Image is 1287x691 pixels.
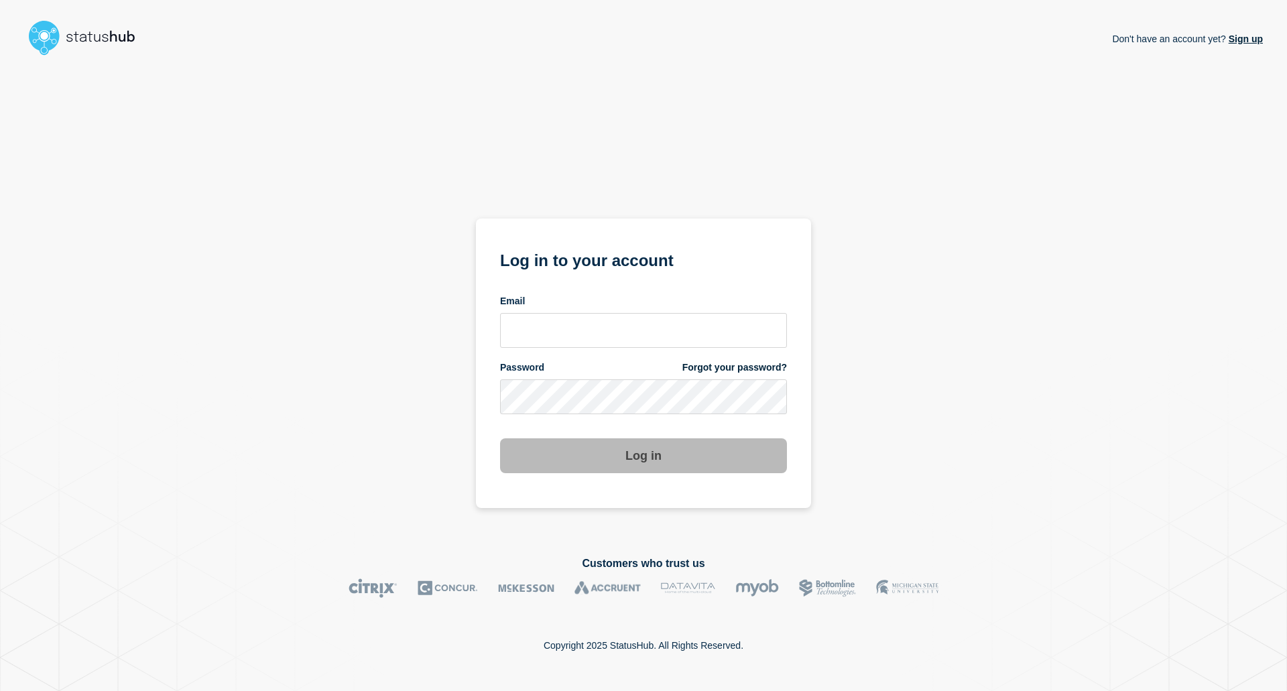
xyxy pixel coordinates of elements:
[500,361,544,374] span: Password
[735,578,779,598] img: myob logo
[661,578,715,598] img: DataVita logo
[1226,34,1263,44] a: Sign up
[574,578,641,598] img: Accruent logo
[500,295,525,308] span: Email
[799,578,856,598] img: Bottomline logo
[498,578,554,598] img: McKesson logo
[24,16,151,59] img: StatusHub logo
[349,578,397,598] img: Citrix logo
[1112,23,1263,55] p: Don't have an account yet?
[500,438,787,473] button: Log in
[500,313,787,348] input: email input
[682,361,787,374] a: Forgot your password?
[24,558,1263,570] h2: Customers who trust us
[418,578,478,598] img: Concur logo
[876,578,938,598] img: MSU logo
[544,640,743,651] p: Copyright 2025 StatusHub. All Rights Reserved.
[500,379,787,414] input: password input
[500,247,787,271] h1: Log in to your account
